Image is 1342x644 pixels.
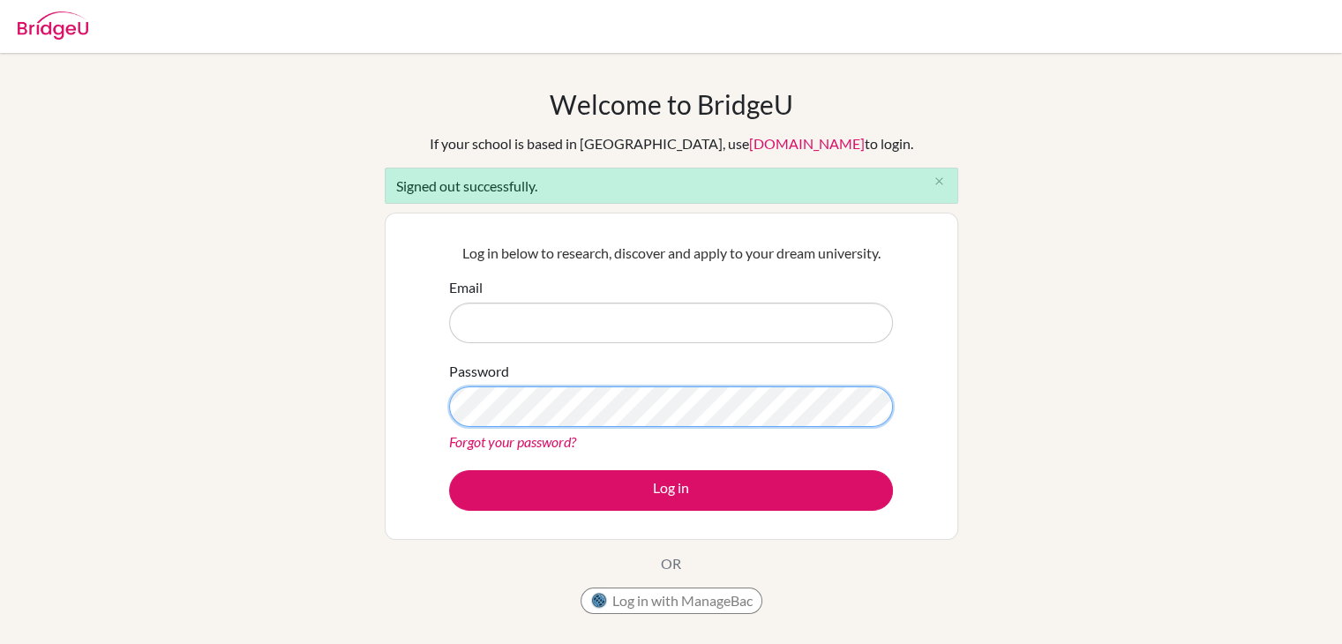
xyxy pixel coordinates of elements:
label: Email [449,277,483,298]
p: Log in below to research, discover and apply to your dream university. [449,243,893,264]
p: OR [661,553,681,574]
a: Forgot your password? [449,433,576,450]
div: Signed out successfully. [385,168,958,204]
div: If your school is based in [GEOGRAPHIC_DATA], use to login. [430,133,913,154]
button: Log in with ManageBac [581,588,762,614]
h1: Welcome to BridgeU [550,88,793,120]
a: [DOMAIN_NAME] [749,135,865,152]
button: Close [922,168,957,195]
i: close [933,175,946,188]
img: Bridge-U [18,11,88,40]
label: Password [449,361,509,382]
button: Log in [449,470,893,511]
